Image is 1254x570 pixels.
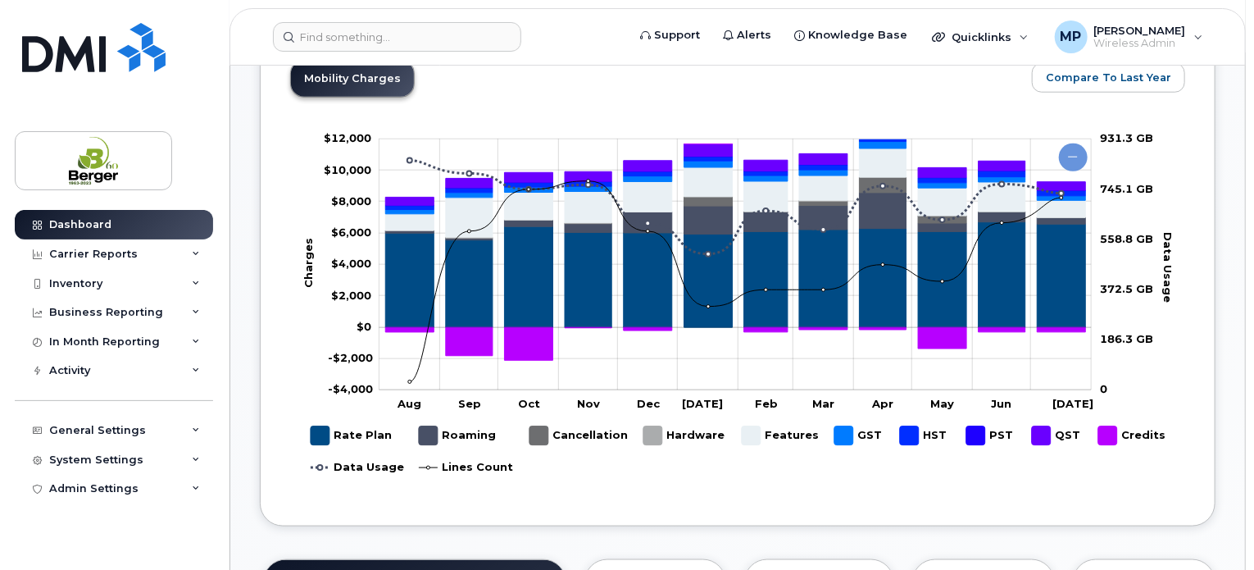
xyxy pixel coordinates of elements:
tspan: -$4,000 [328,383,373,396]
tspan: Nov [576,398,599,411]
g: $0 [328,352,373,365]
tspan: $10,000 [324,163,371,176]
tspan: 0 [1100,383,1107,396]
g: $0 [331,258,371,271]
tspan: 558.8 GB [1100,232,1153,245]
a: Support [629,19,711,52]
span: Support [654,27,700,43]
tspan: Apr [871,398,893,411]
span: [PERSON_NAME] [1094,24,1186,37]
tspan: Data Usage [1161,233,1174,303]
g: HST [900,420,950,452]
g: Legend [311,420,1165,484]
tspan: $0 [357,320,371,333]
tspan: $12,000 [324,132,371,145]
tspan: Aug [397,398,421,411]
tspan: -$2,000 [328,352,373,365]
g: Rate Plan [385,222,1085,327]
g: Rate Plan [311,420,392,452]
g: QST [385,144,1085,206]
tspan: Dec [637,398,661,411]
span: MP [1061,27,1082,47]
g: $0 [331,194,371,207]
g: $0 [331,289,371,302]
tspan: [DATE] [681,398,722,411]
tspan: $2,000 [331,289,371,302]
tspan: $6,000 [331,226,371,239]
g: Credits [1098,420,1165,452]
tspan: May [929,398,953,411]
tspan: 186.3 GB [1100,333,1153,346]
tspan: Jun [991,398,1011,411]
g: Chart [301,132,1178,484]
span: Alerts [737,27,771,43]
div: Mira-Louise Paquin [1043,21,1215,53]
tspan: 931.3 GB [1100,132,1153,145]
tspan: 745.1 GB [1100,182,1153,195]
g: HST [385,139,1085,210]
g: Data Usage [311,452,404,484]
tspan: 372.5 GB [1100,283,1153,296]
button: Compare To Last Year [1032,63,1185,93]
g: PST [385,157,1085,206]
tspan: $4,000 [331,258,371,271]
span: Wireless Admin [1094,37,1186,50]
span: Quicklinks [952,30,1011,43]
a: Alerts [711,19,783,52]
tspan: [DATE] [1052,398,1093,411]
a: Knowledge Base [783,19,919,52]
g: Lines Count [419,452,513,484]
tspan: Mar [812,398,834,411]
g: Features [742,420,819,452]
g: Roaming [419,420,497,452]
g: $0 [331,226,371,239]
span: Compare To Last Year [1046,70,1171,85]
tspan: $8,000 [331,194,371,207]
tspan: Oct [518,398,540,411]
span: Knowledge Base [808,27,907,43]
g: GST [834,420,884,452]
g: $0 [324,132,371,145]
tspan: Charges [301,239,314,289]
a: Mobility Charges [291,61,414,97]
g: Cancellation [529,420,628,452]
tspan: Feb [755,398,778,411]
g: $0 [324,163,371,176]
g: GST [385,142,1085,214]
g: PST [966,420,1015,452]
g: $0 [328,383,373,396]
input: Find something... [273,22,521,52]
g: QST [1032,420,1082,452]
g: Hardware [643,420,725,452]
tspan: Sep [458,398,481,411]
div: Quicklinks [920,21,1040,53]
